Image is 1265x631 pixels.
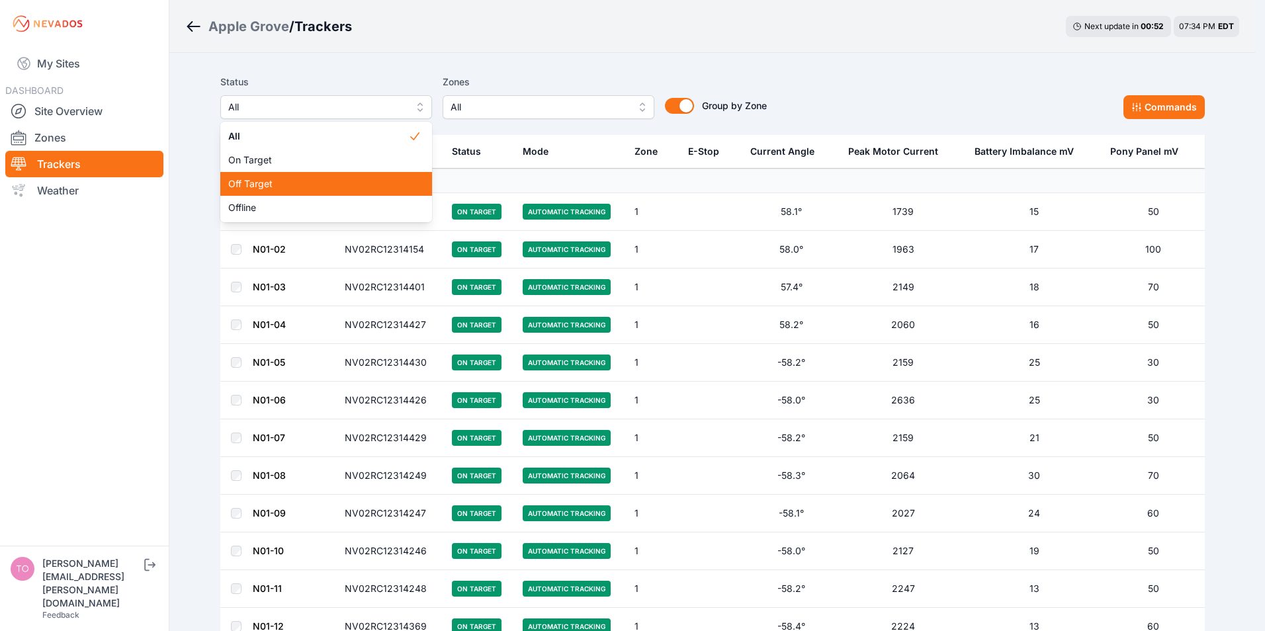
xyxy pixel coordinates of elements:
button: All [220,95,432,119]
div: All [220,122,432,222]
span: All [228,99,406,115]
span: All [228,130,408,143]
span: Offline [228,201,408,214]
span: Off Target [228,177,408,190]
span: On Target [228,153,408,167]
